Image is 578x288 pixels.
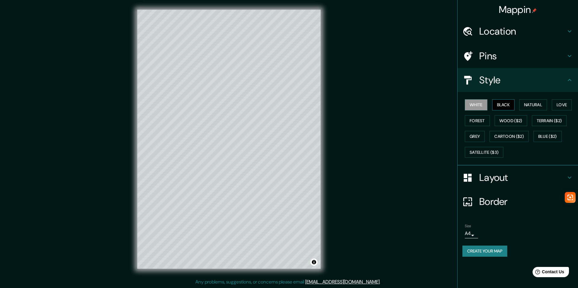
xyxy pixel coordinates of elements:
div: Layout [458,166,578,190]
img: pin-icon.png [532,8,537,13]
a: [EMAIL_ADDRESS][DOMAIN_NAME] [305,279,380,285]
div: Location [458,19,578,43]
h4: Mappin [499,4,537,16]
button: Toggle attribution [310,259,318,266]
h4: Style [479,74,566,86]
button: Cartoon ($2) [489,131,529,142]
p: Any problems, suggestions, or concerns please email . [195,278,381,286]
button: Black [492,99,515,110]
h4: Location [479,25,566,37]
div: . [381,278,383,286]
button: Create your map [462,246,507,257]
div: A4 [465,229,478,238]
button: Love [552,99,572,110]
div: . [381,278,381,286]
h4: Border [479,196,566,208]
button: Grey [465,131,485,142]
button: Satellite ($3) [465,147,503,158]
div: Border [458,190,578,214]
button: White [465,99,487,110]
button: Forest [465,115,490,126]
button: Wood ($2) [495,115,527,126]
div: Style [458,68,578,92]
iframe: Help widget launcher [524,265,571,281]
h4: Pins [479,50,566,62]
button: Blue ($2) [533,131,562,142]
div: Pins [458,44,578,68]
label: Size [465,224,471,229]
button: Natural [519,99,547,110]
button: Terrain ($2) [532,115,567,126]
h4: Layout [479,172,566,184]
